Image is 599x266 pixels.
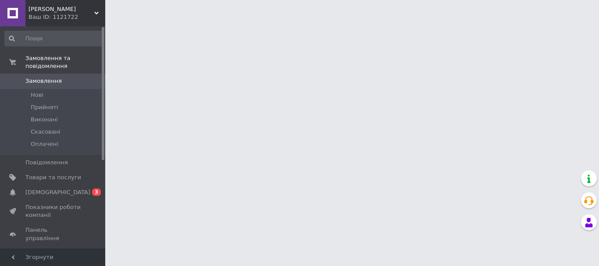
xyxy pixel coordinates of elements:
[31,103,58,111] span: Прийняті
[25,77,62,85] span: Замовлення
[25,226,81,242] span: Панель управління
[31,91,43,99] span: Нові
[25,54,105,70] span: Замовлення та повідомлення
[29,5,94,13] span: Магазин Кроха
[31,128,61,136] span: Скасовані
[25,203,81,219] span: Показники роботи компанії
[25,188,90,196] span: [DEMOGRAPHIC_DATA]
[31,116,58,124] span: Виконані
[4,31,103,46] input: Пошук
[92,188,101,196] span: 3
[25,159,68,167] span: Повідомлення
[25,174,81,181] span: Товари та послуги
[31,140,58,148] span: Оплачені
[29,13,105,21] div: Ваш ID: 1121722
